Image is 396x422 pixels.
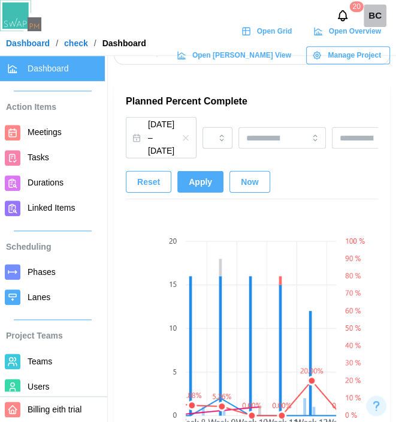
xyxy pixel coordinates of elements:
div: BC [364,4,386,27]
button: Reset [126,171,171,193]
span: Meetings [28,127,62,137]
span: Reset [137,172,160,192]
span: Open Overview [329,23,381,40]
span: Lanes [28,292,50,302]
span: Durations [28,178,64,187]
div: / [56,39,58,47]
div: 20 [349,1,363,12]
span: Now [241,172,259,192]
span: Open Grid [257,23,292,40]
a: Open Grid [235,22,301,40]
a: Open [PERSON_NAME] View [171,46,300,64]
span: Billing eith trial [28,405,81,414]
span: Dashboard [28,64,69,73]
h2: Planned Percent Complete [126,95,378,108]
button: Jul 01, 2025 – Nov 10, 2025 [126,117,197,158]
div: / [94,39,96,47]
span: Users [28,382,50,391]
span: Teams [28,357,52,366]
span: Manage Project [328,47,381,64]
div: Dashboard [102,39,146,47]
button: Now [229,171,270,193]
span: Apply [189,172,212,192]
button: Apply [177,171,223,193]
a: Dashboard [6,39,50,47]
a: Open Overview [307,22,390,40]
button: Manage Project [306,46,390,64]
span: Open [PERSON_NAME] View [192,47,291,64]
a: Billing check [364,4,386,27]
span: Tasks [28,152,49,162]
a: check [64,39,88,47]
span: Phases [28,267,56,277]
button: Notifications [332,5,353,26]
span: Linked Items [28,203,75,213]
